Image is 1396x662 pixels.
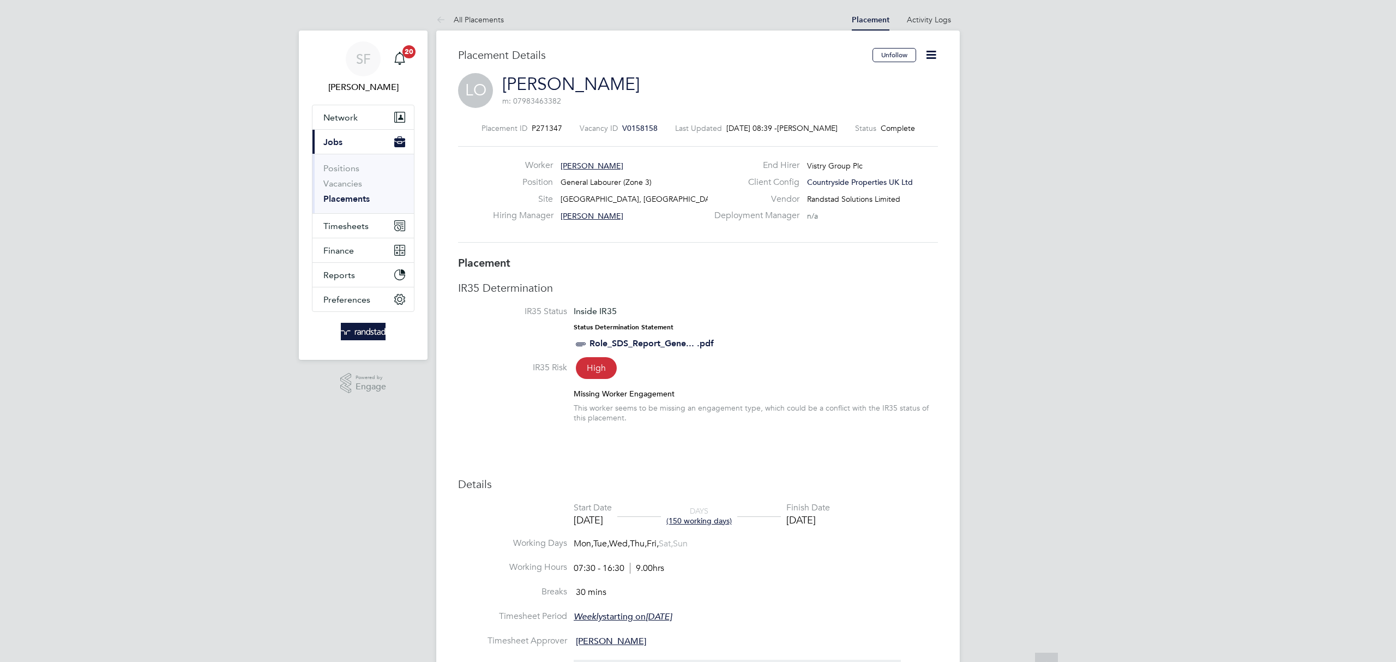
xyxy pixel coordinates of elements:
[872,48,916,62] button: Unfollow
[323,294,370,305] span: Preferences
[786,514,830,526] div: [DATE]
[881,123,915,133] span: Complete
[312,287,414,311] button: Preferences
[323,221,369,231] span: Timesheets
[458,586,567,598] label: Breaks
[852,15,889,25] a: Placement
[312,214,414,238] button: Timesheets
[630,563,664,574] span: 9.00hrs
[786,502,830,514] div: Finish Date
[323,245,354,256] span: Finance
[574,306,617,316] span: Inside IR35
[389,41,411,76] a: 20
[323,194,370,204] a: Placements
[312,105,414,129] button: Network
[574,514,612,526] div: [DATE]
[312,323,414,340] a: Go to home page
[777,123,838,133] span: [PERSON_NAME]
[574,611,672,622] span: starting on
[807,177,913,187] span: Countryside Properties UK Ltd
[630,538,647,549] span: Thu,
[299,31,428,360] nav: Main navigation
[493,194,553,205] label: Site
[561,194,722,204] span: [GEOGRAPHIC_DATA], [GEOGRAPHIC_DATA]
[708,160,799,171] label: End Hirer
[323,112,358,123] span: Network
[622,123,658,133] span: V0158158
[458,477,938,491] h3: Details
[502,96,561,106] span: m: 07983463382
[493,210,553,221] label: Hiring Manager
[458,362,567,374] label: IR35 Risk
[807,211,818,221] span: n/a
[532,123,562,133] span: P271347
[458,306,567,317] label: IR35 Status
[708,210,799,221] label: Deployment Manager
[726,123,777,133] span: [DATE] 08:39 -
[576,357,617,379] span: High
[493,160,553,171] label: Worker
[312,81,414,94] span: Sheree Flatman
[675,123,722,133] label: Last Updated
[458,538,567,549] label: Working Days
[807,194,900,204] span: Randstad Solutions Limited
[574,611,603,622] em: Weekly
[458,562,567,573] label: Working Hours
[493,177,553,188] label: Position
[323,178,362,189] a: Vacancies
[561,177,652,187] span: General Labourer (Zone 3)
[356,373,386,382] span: Powered by
[312,238,414,262] button: Finance
[561,161,623,171] span: [PERSON_NAME]
[574,403,938,423] div: This worker seems to be missing an engagement type, which could be a conflict with the IR35 statu...
[907,15,951,25] a: Activity Logs
[574,323,673,331] strong: Status Determination Statement
[673,538,688,549] span: Sun
[323,163,359,173] a: Positions
[807,161,863,171] span: Vistry Group Plc
[659,538,673,549] span: Sat,
[666,516,732,526] span: (150 working days)
[458,73,493,108] span: LO
[340,373,387,394] a: Powered byEngage
[356,382,386,392] span: Engage
[436,15,504,25] a: All Placements
[323,137,342,147] span: Jobs
[402,45,416,58] span: 20
[312,263,414,287] button: Reports
[502,74,640,95] a: [PERSON_NAME]
[576,636,646,647] span: [PERSON_NAME]
[458,48,864,62] h3: Placement Details
[708,194,799,205] label: Vendor
[574,563,664,574] div: 07:30 - 16:30
[561,211,623,221] span: [PERSON_NAME]
[458,281,938,295] h3: IR35 Determination
[323,270,355,280] span: Reports
[646,611,672,622] em: [DATE]
[458,256,510,269] b: Placement
[312,130,414,154] button: Jobs
[708,177,799,188] label: Client Config
[574,538,593,549] span: Mon,
[482,123,527,133] label: Placement ID
[589,338,714,348] a: Role_SDS_Report_Gene... .pdf
[855,123,876,133] label: Status
[647,538,659,549] span: Fri,
[312,41,414,94] a: SF[PERSON_NAME]
[574,502,612,514] div: Start Date
[574,389,938,399] div: Missing Worker Engagement
[312,154,414,213] div: Jobs
[576,587,606,598] span: 30 mins
[356,52,371,66] span: SF
[458,635,567,647] label: Timesheet Approver
[580,123,618,133] label: Vacancy ID
[458,611,567,622] label: Timesheet Period
[609,538,630,549] span: Wed,
[661,506,737,526] div: DAYS
[341,323,386,340] img: randstad-logo-retina.png
[593,538,609,549] span: Tue,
